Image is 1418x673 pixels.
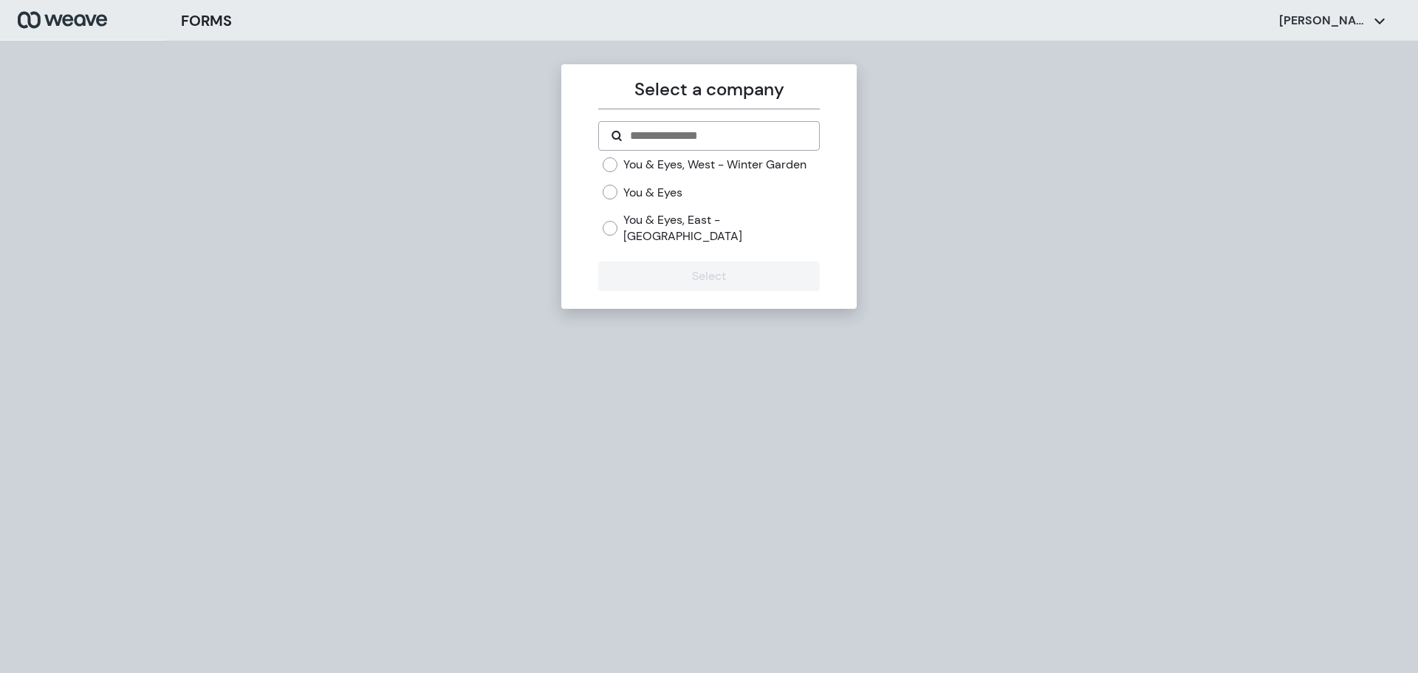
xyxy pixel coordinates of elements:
button: Select [598,262,819,291]
label: You & Eyes [623,185,682,201]
label: You & Eyes, East - [GEOGRAPHIC_DATA] [623,212,819,244]
h3: FORMS [181,10,232,32]
input: Search [628,127,806,145]
p: [PERSON_NAME] [1279,13,1368,29]
label: You & Eyes, West - Winter Garden [623,157,806,173]
p: Select a company [598,76,819,103]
